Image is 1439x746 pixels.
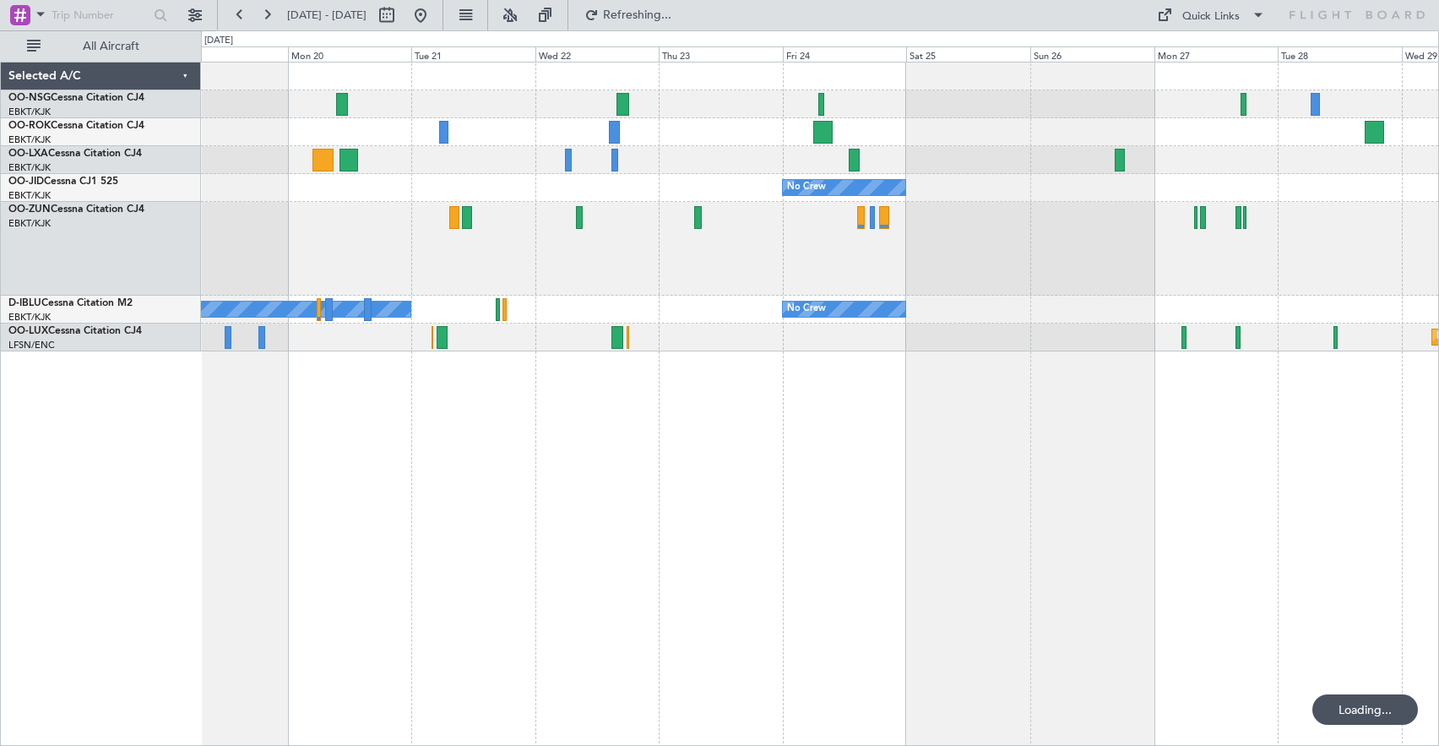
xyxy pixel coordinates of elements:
[659,46,783,62] div: Thu 23
[1312,694,1418,725] div: Loading...
[411,46,535,62] div: Tue 21
[1148,2,1273,29] button: Quick Links
[204,34,233,48] div: [DATE]
[577,2,678,29] button: Refreshing...
[52,3,149,28] input: Trip Number
[1278,46,1402,62] div: Tue 28
[8,298,41,308] span: D-IBLU
[44,41,178,52] span: All Aircraft
[787,175,826,200] div: No Crew
[602,9,673,21] span: Refreshing...
[1030,46,1154,62] div: Sun 26
[8,204,144,215] a: OO-ZUNCessna Citation CJ4
[906,46,1030,62] div: Sat 25
[8,121,144,131] a: OO-ROKCessna Citation CJ4
[1182,8,1240,25] div: Quick Links
[8,93,51,103] span: OO-NSG
[8,161,51,174] a: EBKT/KJK
[8,177,118,187] a: OO-JIDCessna CJ1 525
[8,311,51,324] a: EBKT/KJK
[288,46,412,62] div: Mon 20
[8,93,144,103] a: OO-NSGCessna Citation CJ4
[8,106,51,118] a: EBKT/KJK
[1154,46,1279,62] div: Mon 27
[8,149,142,159] a: OO-LXACessna Citation CJ4
[8,298,133,308] a: D-IBLUCessna Citation M2
[8,189,51,202] a: EBKT/KJK
[8,149,48,159] span: OO-LXA
[8,339,55,351] a: LFSN/ENC
[8,217,51,230] a: EBKT/KJK
[19,33,183,60] button: All Aircraft
[164,46,288,62] div: Sun 19
[8,133,51,146] a: EBKT/KJK
[787,297,826,322] div: No Crew
[287,8,367,23] span: [DATE] - [DATE]
[535,46,660,62] div: Wed 22
[8,177,44,187] span: OO-JID
[8,326,48,336] span: OO-LUX
[8,204,51,215] span: OO-ZUN
[8,121,51,131] span: OO-ROK
[8,326,142,336] a: OO-LUXCessna Citation CJ4
[783,46,907,62] div: Fri 24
